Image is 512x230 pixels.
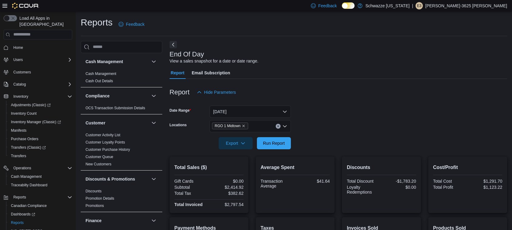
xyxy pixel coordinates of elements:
[8,152,72,160] span: Transfers
[8,144,48,151] a: Transfers (Classic)
[8,211,72,218] span: Dashboards
[11,145,46,150] span: Transfers (Classic)
[433,164,502,171] h2: Cost/Profit
[12,3,39,9] img: Cova
[6,152,75,160] button: Transfers
[150,119,157,127] button: Customer
[433,179,467,184] div: Total Cost
[8,173,44,180] a: Cash Management
[13,166,31,171] span: Operations
[8,118,63,126] a: Inventory Manager (Classic)
[261,164,330,171] h2: Average Spent
[1,92,75,101] button: Inventory
[11,194,29,201] button: Reports
[11,212,35,217] span: Dashboards
[210,106,291,118] button: [DATE]
[6,101,75,109] a: Adjustments (Classic)
[170,108,191,113] label: Date Range
[6,172,75,181] button: Cash Management
[8,135,72,143] span: Purchase Orders
[86,196,114,201] span: Promotion Details
[1,56,75,64] button: Users
[86,140,125,145] span: Customer Loyalty Points
[318,3,337,9] span: Feedback
[170,41,177,48] button: Next
[171,67,184,79] span: Report
[13,82,26,87] span: Catalog
[11,81,72,88] span: Catalog
[86,72,116,76] a: Cash Management
[8,127,72,134] span: Manifests
[11,164,72,172] span: Operations
[219,137,253,149] button: Export
[86,59,149,65] button: Cash Management
[174,164,244,171] h2: Total Sales ($)
[86,93,109,99] h3: Compliance
[86,176,135,182] h3: Discounts & Promotions
[257,137,291,149] button: Run Report
[13,195,26,200] span: Reports
[8,202,49,209] a: Canadian Compliance
[13,70,31,75] span: Customers
[276,124,281,129] button: Clear input
[8,101,53,109] a: Adjustments (Classic)
[347,164,416,171] h2: Discounts
[86,120,149,126] button: Customer
[222,137,249,149] span: Export
[242,124,245,128] button: Remove RGO 1 Midtown from selection in this group
[6,126,75,135] button: Manifests
[11,93,72,100] span: Inventory
[11,174,42,179] span: Cash Management
[6,143,75,152] a: Transfers (Classic)
[8,152,29,160] a: Transfers
[86,133,120,137] a: Customer Activity List
[210,191,244,196] div: $382.62
[11,183,47,188] span: Traceabilty Dashboard
[6,218,75,227] button: Reports
[11,203,47,208] span: Canadian Compliance
[8,173,72,180] span: Cash Management
[11,56,72,63] span: Users
[8,219,72,226] span: Reports
[86,204,104,208] a: Promotions
[174,202,203,207] strong: Total Invoiced
[86,106,145,110] a: OCS Transaction Submission Details
[6,109,75,118] button: Inventory Count
[383,185,416,190] div: $0.00
[11,69,33,76] a: Customers
[210,202,244,207] div: $2,797.54
[8,127,29,134] a: Manifests
[86,147,130,152] a: Customer Purchase History
[86,203,104,208] span: Promotions
[282,124,287,129] button: Open list of options
[13,94,28,99] span: Inventory
[81,70,162,87] div: Cash Management
[261,179,294,188] div: Transaction Average
[13,57,23,62] span: Users
[8,135,41,143] a: Purchase Orders
[8,211,38,218] a: Dashboards
[150,92,157,100] button: Compliance
[433,185,467,190] div: Total Profit
[8,202,72,209] span: Canadian Compliance
[86,71,116,76] span: Cash Management
[86,218,149,224] button: Finance
[86,155,113,159] a: Customer Queue
[81,104,162,114] div: Compliance
[11,194,72,201] span: Reports
[11,111,37,116] span: Inventory Count
[6,118,75,126] a: Inventory Manager (Classic)
[126,21,144,27] span: Feedback
[210,179,244,184] div: $0.00
[416,2,423,9] div: Erica-3625 Reyes
[212,123,248,129] span: RGO 1 Midtown
[170,123,187,127] label: Locations
[86,154,113,159] span: Customer Queue
[192,67,230,79] span: Email Subscription
[81,131,162,170] div: Customer
[170,58,258,64] div: View a sales snapshot for a date or date range.
[11,44,72,51] span: Home
[425,2,507,9] p: [PERSON_NAME]-3625 [PERSON_NAME]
